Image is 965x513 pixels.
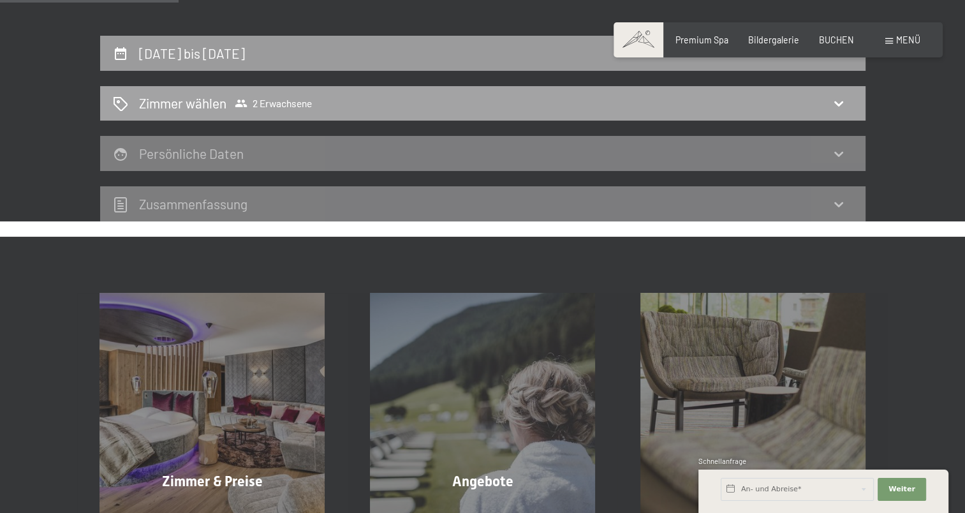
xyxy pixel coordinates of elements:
[359,286,464,299] span: Einwilligung Marketing*
[139,145,244,161] h2: Persönliche Daten
[697,486,700,494] span: 1
[452,473,513,489] span: Angebote
[878,478,926,501] button: Weiter
[139,94,226,112] h2: Zimmer wählen
[139,196,247,212] h2: Zusammen­fassung
[675,34,728,45] a: Premium Spa
[698,457,746,465] span: Schnellanfrage
[888,484,915,494] span: Weiter
[139,45,245,61] h2: [DATE] bis [DATE]
[748,34,799,45] a: Bildergalerie
[819,34,854,45] a: BUCHEN
[162,473,263,489] span: Zimmer & Preise
[896,34,920,45] span: Menü
[235,97,312,110] span: 2 Erwachsene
